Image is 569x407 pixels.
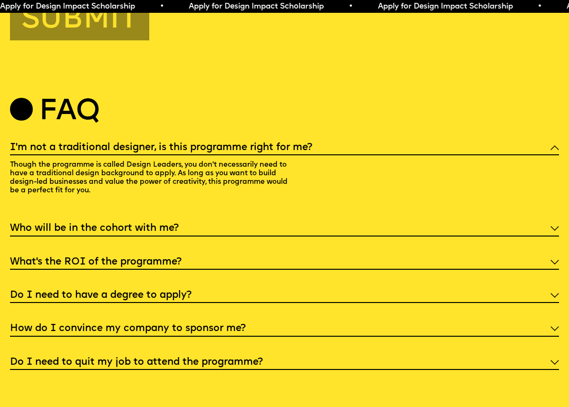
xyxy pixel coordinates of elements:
[39,100,100,124] h2: Faq
[14,29,75,38] a: [PERSON_NAME]
[10,291,192,300] h5: Do I need to have a degree to apply?
[10,143,312,152] h5: I'm not a traditional designer, is this programme right for me?
[10,224,179,233] h5: Who will be in the cohort with me?
[10,324,246,333] h5: How do I convince my company to sponsor me?
[14,47,75,55] a: [PERSON_NAME]
[346,3,350,10] span: •
[534,3,539,10] span: •
[14,64,75,72] a: [PERSON_NAME]
[10,358,263,367] h5: Do I need to quit my job to attend the programme?
[10,257,182,267] h5: What’s the ROI of the programme?
[156,3,161,10] span: •
[10,155,295,203] p: Though the programme is called Design Leaders, you don't necessarily need to have a traditional d...
[4,4,139,12] div: Outline
[14,12,51,20] a: Back to Top
[14,55,75,63] a: [PERSON_NAME]
[14,38,75,46] a: [PERSON_NAME]
[14,21,75,29] a: [PERSON_NAME]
